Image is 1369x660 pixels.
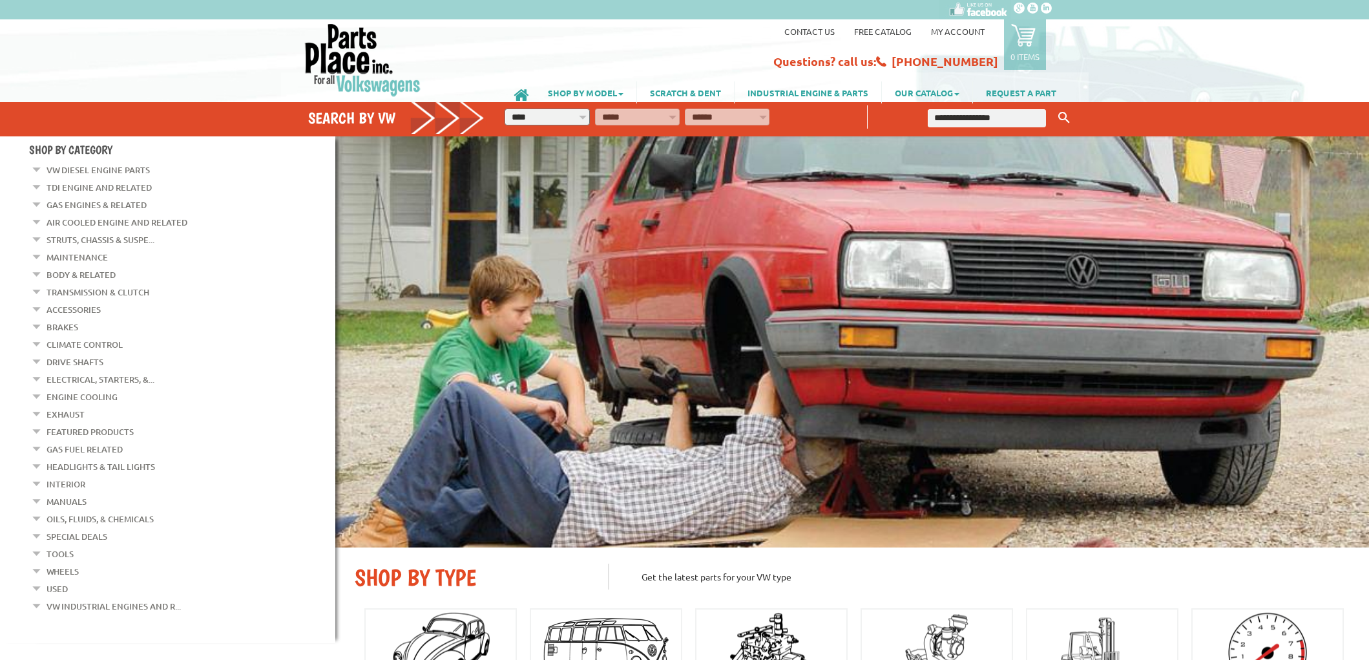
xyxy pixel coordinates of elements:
h4: Shop By Category [29,143,335,156]
a: VW Industrial Engines and R... [47,598,181,615]
a: My Account [931,26,985,37]
a: Free Catalog [854,26,912,37]
a: Gas Engines & Related [47,197,147,213]
a: Manuals [47,493,87,510]
a: SHOP BY MODEL [535,81,636,103]
a: Used [47,580,68,597]
img: Parts Place Inc! [304,23,422,97]
a: Electrical, Starters, &... [47,371,154,388]
a: Exhaust [47,406,85,423]
a: OUR CATALOG [882,81,972,103]
h4: Search by VW [308,109,485,127]
a: Special Deals [47,528,107,545]
a: Body & Related [47,266,116,283]
a: Climate Control [47,336,123,353]
h2: SHOP BY TYPE [355,564,589,591]
a: Struts, Chassis & Suspe... [47,231,154,248]
a: Wheels [47,563,79,580]
a: Accessories [47,301,101,318]
a: Contact us [784,26,835,37]
a: INDUSTRIAL ENGINE & PARTS [735,81,881,103]
a: Engine Cooling [47,389,118,405]
button: Keyword Search [1054,107,1074,129]
a: Featured Products [47,423,134,440]
a: Oils, Fluids, & Chemicals [47,511,154,527]
a: 0 items [1004,19,1046,70]
a: Tools [47,546,74,562]
a: Headlights & Tail Lights [47,458,155,475]
p: 0 items [1010,51,1040,62]
a: TDI Engine and Related [47,179,152,196]
a: SCRATCH & DENT [637,81,734,103]
a: Gas Fuel Related [47,441,123,458]
p: Get the latest parts for your VW type [608,564,1350,590]
a: REQUEST A PART [973,81,1069,103]
a: Transmission & Clutch [47,284,149,301]
a: Brakes [47,319,78,335]
a: VW Diesel Engine Parts [47,162,150,178]
a: Interior [47,476,85,493]
a: Drive Shafts [47,354,103,370]
a: Air Cooled Engine and Related [47,214,187,231]
a: Maintenance [47,249,108,266]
